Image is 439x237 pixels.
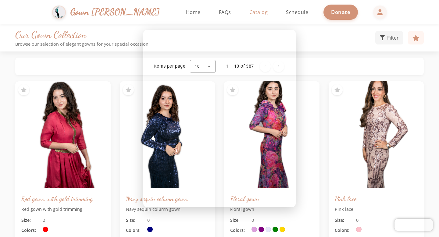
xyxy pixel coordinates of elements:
[394,219,433,231] iframe: Chatra live chat
[335,194,418,203] h3: Pink lace
[147,217,150,224] span: 0
[21,217,40,224] span: Size:
[21,194,105,203] h3: Red gown with gold trimming
[186,9,201,16] span: Home
[331,9,350,16] span: Donate
[43,217,45,224] span: 2
[249,9,268,16] span: Catalog
[230,217,248,224] span: Size:
[335,217,353,224] span: Size:
[230,227,248,234] span: Colors:
[15,41,375,47] p: Browse our selection of elegant gowns for your special occasion
[15,81,111,188] img: Red gown with gold trimming
[252,217,254,224] span: 0
[21,227,40,234] span: Colors:
[126,206,209,213] p: Navy sequin column gown
[15,29,375,41] h1: Our Gown Collection
[126,194,209,203] h3: Navy sequin column gown
[230,206,313,213] p: Floral gown
[120,81,215,188] img: Navy sequin column gown
[21,206,105,213] p: Red gown with gold trimming
[70,5,160,19] span: Gown [PERSON_NAME]
[335,227,353,234] span: Colors:
[387,34,399,41] span: Filter
[126,217,144,224] span: Size:
[52,5,66,19] img: Gown Gmach Logo
[286,9,308,16] span: Schedule
[335,206,418,213] p: Pink lace
[329,81,424,188] img: Pink lace
[219,9,231,16] span: FAQs
[126,227,144,234] span: Colors:
[356,217,359,224] span: 0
